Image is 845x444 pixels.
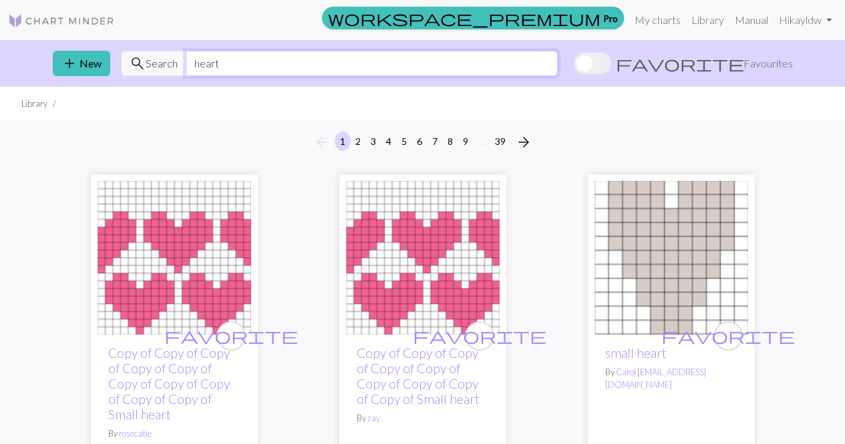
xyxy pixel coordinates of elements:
[458,132,474,151] button: 9
[335,132,351,151] button: 1
[164,322,298,349] i: favourite
[357,345,480,407] a: Copy of Copy of Copy of Copy of Copy of Copy of Copy of Copy of Copy of Small heart
[629,7,686,33] a: My charts
[164,325,298,346] span: favorite
[516,134,532,150] i: Next
[442,132,458,151] button: 8
[98,250,251,262] a: Hearts
[661,322,795,349] i: favourite
[346,181,500,335] img: Hearts
[574,51,793,76] label: Show favourites
[98,181,251,335] img: Hearts
[516,133,532,152] span: arrow_forward
[108,427,240,440] p: By
[595,181,748,335] img: small heart
[713,321,743,351] button: favourite
[108,345,230,422] a: Copy of Copy of Copy of Copy of Copy of Copy of Copy of Copy of Copy of Copy of Small heart
[346,250,500,262] a: Hearts
[216,321,246,351] button: favourite
[616,54,744,73] span: favorite
[119,428,152,439] a: rosecatie
[21,97,47,110] li: Library
[322,7,624,29] a: Pro
[53,51,110,76] button: New
[381,132,397,151] button: 4
[365,132,381,151] button: 3
[309,132,537,153] nav: Page navigation
[743,55,793,71] span: Favourites
[774,7,837,33] a: Hikayldw
[595,250,748,262] a: small heart
[605,367,706,390] a: Carol [EMAIL_ADDRESS][DOMAIN_NAME]
[328,9,601,27] span: workspace_premium
[661,325,795,346] span: favorite
[413,325,546,346] span: favorite
[411,132,428,151] button: 6
[465,321,494,351] button: favourite
[490,132,511,151] button: 39
[357,412,489,425] p: By
[396,132,412,151] button: 5
[146,55,178,71] span: Search
[61,54,77,73] span: add
[8,13,115,29] img: Logo
[367,413,380,423] a: zay
[427,132,443,151] button: 7
[605,345,667,361] a: small heart
[729,7,774,33] a: Manual
[413,322,546,349] i: favourite
[605,366,737,391] p: By
[686,7,729,33] a: Library
[350,132,366,151] button: 2
[510,132,537,153] button: Next
[130,54,146,73] span: search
